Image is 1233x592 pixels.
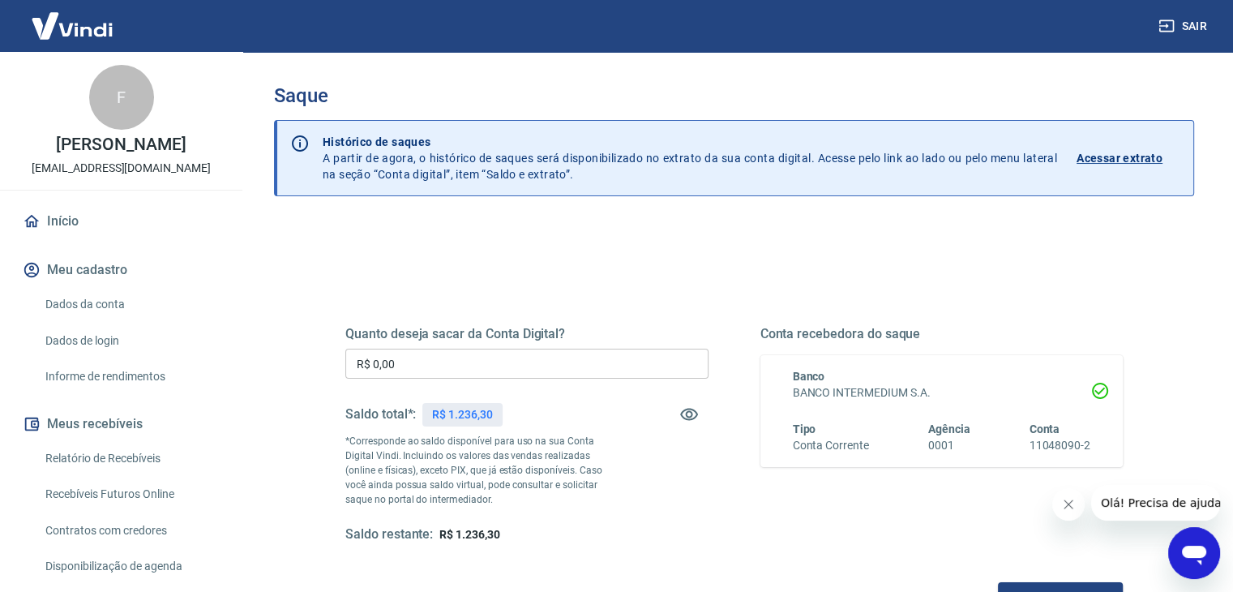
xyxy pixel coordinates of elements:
[39,442,223,475] a: Relatório de Recebíveis
[19,204,223,239] a: Início
[928,423,970,435] span: Agência
[793,384,1091,401] h6: BANCO INTERMEDIUM S.A.
[439,528,499,541] span: R$ 1.236,30
[323,134,1057,182] p: A partir de agora, o histórico de saques será disponibilizado no extrato da sua conta digital. Ac...
[39,288,223,321] a: Dados da conta
[39,324,223,358] a: Dados de login
[928,437,970,454] h6: 0001
[1029,437,1090,454] h6: 11048090-2
[345,406,416,423] h5: Saldo total*:
[1077,150,1162,166] p: Acessar extrato
[345,434,618,507] p: *Corresponde ao saldo disponível para uso na sua Conta Digital Vindi. Incluindo os valores das ve...
[39,550,223,583] a: Disponibilização de agenda
[1168,527,1220,579] iframe: Botão para abrir a janela de mensagens
[1052,488,1085,521] iframe: Fechar mensagem
[793,437,869,454] h6: Conta Corrente
[345,526,433,543] h5: Saldo restante:
[760,326,1124,342] h5: Conta recebedora do saque
[39,360,223,393] a: Informe de rendimentos
[345,326,709,342] h5: Quanto deseja sacar da Conta Digital?
[39,478,223,511] a: Recebíveis Futuros Online
[10,11,136,24] span: Olá! Precisa de ajuda?
[56,136,186,153] p: [PERSON_NAME]
[793,423,816,435] span: Tipo
[1029,423,1060,435] span: Conta
[1155,11,1214,41] button: Sair
[432,406,492,423] p: R$ 1.236,30
[19,1,125,50] img: Vindi
[89,65,154,130] div: F
[274,84,1194,107] h3: Saque
[1091,485,1220,521] iframe: Mensagem da empresa
[19,406,223,442] button: Meus recebíveis
[19,252,223,288] button: Meu cadastro
[1077,134,1180,182] a: Acessar extrato
[32,160,211,177] p: [EMAIL_ADDRESS][DOMAIN_NAME]
[39,514,223,547] a: Contratos com credores
[793,370,825,383] span: Banco
[323,134,1057,150] p: Histórico de saques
